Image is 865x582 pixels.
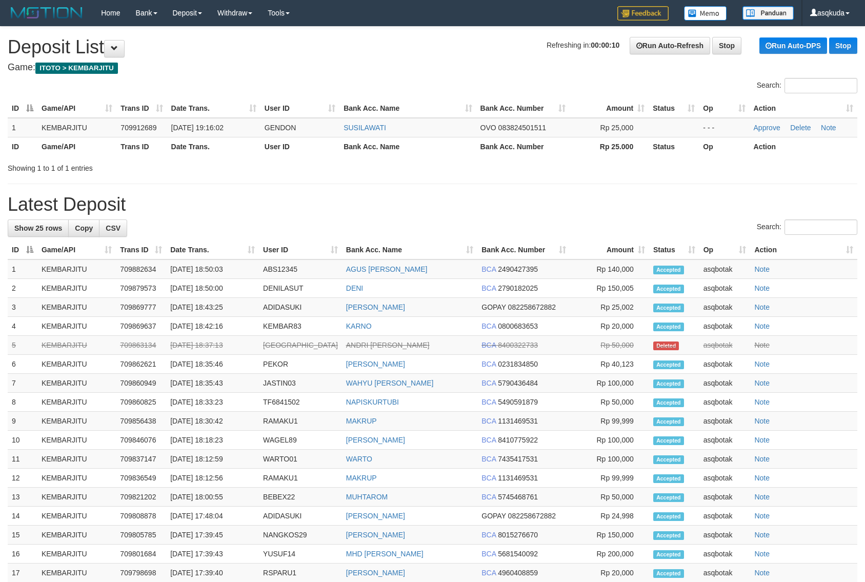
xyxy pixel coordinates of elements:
[481,474,496,482] span: BCA
[481,550,496,558] span: BCA
[699,137,749,156] th: Op
[570,336,649,355] td: Rp 50,000
[166,545,259,564] td: [DATE] 17:39:43
[653,550,684,559] span: Accepted
[498,284,538,292] span: Copy 2790182025 to clipboard
[481,436,496,444] span: BCA
[653,455,684,464] span: Accepted
[166,374,259,393] td: [DATE] 18:35:43
[712,37,741,54] a: Stop
[570,240,649,259] th: Amount: activate to sort column ascending
[8,37,857,57] h1: Deposit List
[699,526,751,545] td: asqbotak
[346,474,377,482] a: MAKRUP
[653,323,684,331] span: Accepted
[498,360,538,368] span: Copy 0231834850 to clipboard
[498,493,538,501] span: Copy 5745468761 to clipboard
[35,63,118,74] span: ITOTO > KEMBARJITU
[116,526,166,545] td: 709805785
[116,412,166,431] td: 709856438
[570,317,649,336] td: Rp 20,000
[106,224,120,232] span: CSV
[260,99,339,118] th: User ID: activate to sort column ascending
[8,450,37,469] td: 11
[259,279,342,298] td: DENILASUT
[699,469,751,488] td: asqbotak
[476,137,570,156] th: Bank Acc. Number
[570,450,649,469] td: Rp 100,000
[757,219,857,235] label: Search:
[116,545,166,564] td: 709801684
[116,279,166,298] td: 709879573
[498,474,538,482] span: Copy 1131469531 to clipboard
[8,393,37,412] td: 8
[600,124,634,132] span: Rp 25,000
[498,569,538,577] span: Copy 4960408859 to clipboard
[481,398,496,406] span: BCA
[498,455,538,463] span: Copy 7435417531 to clipboard
[570,412,649,431] td: Rp 99,999
[699,431,751,450] td: asqbotak
[116,317,166,336] td: 709869637
[8,507,37,526] td: 14
[166,355,259,374] td: [DATE] 18:35:46
[699,507,751,526] td: asqbotak
[498,550,538,558] span: Copy 5681540092 to clipboard
[821,124,836,132] a: Note
[699,374,751,393] td: asqbotak
[37,279,116,298] td: KEMBARJITU
[37,450,116,469] td: KEMBARJITU
[653,266,684,274] span: Accepted
[120,124,156,132] span: 709912689
[166,317,259,336] td: [DATE] 18:42:16
[344,124,386,132] a: SUSILAWATI
[346,284,363,292] a: DENI
[754,124,780,132] a: Approve
[653,417,684,426] span: Accepted
[8,5,86,21] img: MOTION_logo.png
[116,469,166,488] td: 709836549
[166,298,259,317] td: [DATE] 18:43:25
[346,341,430,349] a: ANDRI [PERSON_NAME]
[259,545,342,564] td: YUSUF14
[8,469,37,488] td: 12
[116,355,166,374] td: 709862621
[653,512,684,521] span: Accepted
[498,124,546,132] span: Copy 083824501511 to clipboard
[699,279,751,298] td: asqbotak
[498,341,538,349] span: Copy 8400322733 to clipboard
[699,355,751,374] td: asqbotak
[259,526,342,545] td: NANGKOS29
[699,259,751,279] td: asqbotak
[8,545,37,564] td: 16
[481,265,496,273] span: BCA
[498,265,538,273] span: Copy 2490427395 to clipboard
[570,488,649,507] td: Rp 50,000
[570,298,649,317] td: Rp 25,002
[653,436,684,445] span: Accepted
[8,355,37,374] td: 6
[259,240,342,259] th: User ID: activate to sort column ascending
[754,569,770,577] a: Note
[481,455,496,463] span: BCA
[699,118,749,137] td: - - -
[8,317,37,336] td: 4
[653,474,684,483] span: Accepted
[699,240,751,259] th: Op: activate to sort column ascending
[259,336,342,355] td: [GEOGRAPHIC_DATA]
[37,488,116,507] td: KEMBARJITU
[570,393,649,412] td: Rp 50,000
[570,99,649,118] th: Amount: activate to sort column ascending
[653,531,684,540] span: Accepted
[570,526,649,545] td: Rp 150,000
[481,341,496,349] span: BCA
[259,412,342,431] td: RAMAKU1
[649,99,699,118] th: Status: activate to sort column ascending
[498,398,538,406] span: Copy 5490591879 to clipboard
[259,259,342,279] td: ABS12345
[784,78,857,93] input: Search:
[750,137,857,156] th: Action
[476,99,570,118] th: Bank Acc. Number: activate to sort column ascending
[116,431,166,450] td: 709846076
[116,488,166,507] td: 709821202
